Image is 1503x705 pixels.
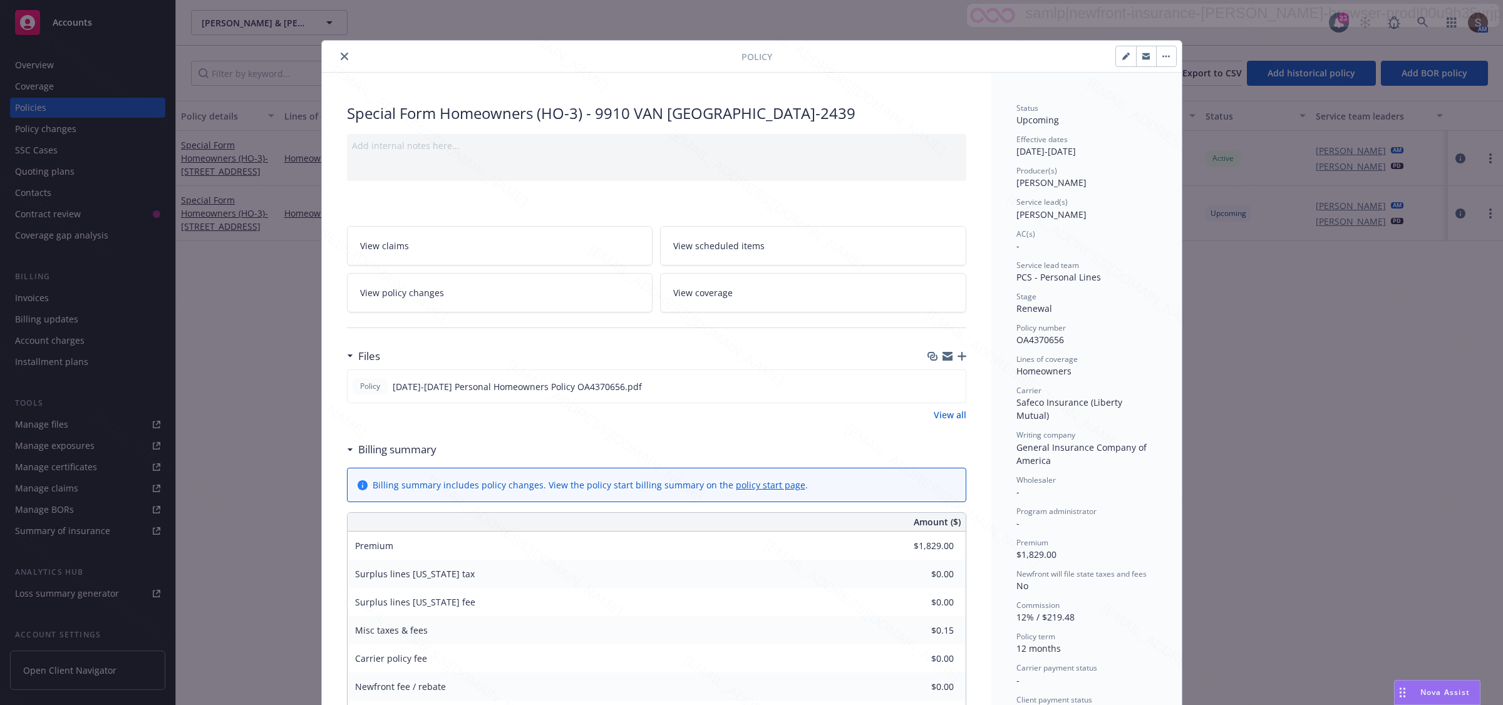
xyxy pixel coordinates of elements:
[1016,177,1087,188] span: [PERSON_NAME]
[1016,569,1147,579] span: Newfront will file state taxes and fees
[1016,134,1157,158] div: [DATE] - [DATE]
[360,286,444,299] span: View policy changes
[1016,475,1056,485] span: Wholesaler
[1016,260,1079,270] span: Service lead team
[352,139,961,152] div: Add internal notes here...
[1016,385,1041,396] span: Carrier
[355,681,446,692] span: Newfront fee / rebate
[1016,396,1125,421] span: Safeco Insurance (Liberty Mutual)
[660,226,966,265] a: View scheduled items
[1016,642,1061,654] span: 12 months
[1016,103,1038,113] span: Status
[393,380,642,393] span: [DATE]-[DATE] Personal Homeowners Policy OA4370656.pdf
[1016,334,1064,346] span: OA4370656
[1016,694,1092,705] span: Client payment status
[1016,662,1097,673] span: Carrier payment status
[736,479,805,491] a: policy start page
[880,593,961,612] input: 0.00
[355,624,428,636] span: Misc taxes & fees
[1016,291,1036,302] span: Stage
[880,649,961,668] input: 0.00
[673,239,765,252] span: View scheduled items
[347,441,436,458] div: Billing summary
[337,49,352,64] button: close
[360,239,409,252] span: View claims
[1016,240,1020,252] span: -
[741,50,772,63] span: Policy
[1016,302,1052,314] span: Renewal
[1016,114,1059,126] span: Upcoming
[1016,517,1020,529] span: -
[1016,197,1068,207] span: Service lead(s)
[914,515,961,528] span: Amount ($)
[1016,537,1048,548] span: Premium
[1395,681,1410,704] div: Drag to move
[1016,441,1149,466] span: General Insurance Company of America
[880,565,961,584] input: 0.00
[1016,229,1035,239] span: AC(s)
[660,273,966,312] a: View coverage
[1016,631,1055,642] span: Policy term
[1016,271,1101,283] span: PCS - Personal Lines
[1016,165,1057,176] span: Producer(s)
[355,652,427,664] span: Carrier policy fee
[1016,354,1078,364] span: Lines of coverage
[880,537,961,555] input: 0.00
[355,540,393,552] span: Premium
[1016,600,1060,610] span: Commission
[347,103,966,124] div: Special Form Homeowners (HO-3) - 9910 VAN [GEOGRAPHIC_DATA]-2439
[1016,208,1087,220] span: [PERSON_NAME]
[1016,611,1075,623] span: 12% / $219.48
[1016,580,1028,592] span: No
[1016,430,1075,440] span: Writing company
[1016,134,1068,145] span: Effective dates
[355,568,475,580] span: Surplus lines [US_STATE] tax
[358,348,380,364] h3: Files
[949,380,961,393] button: preview file
[880,677,961,696] input: 0.00
[1394,680,1480,705] button: Nova Assist
[934,408,966,421] a: View all
[358,381,383,392] span: Policy
[373,478,808,491] div: Billing summary includes policy changes. View the policy start billing summary on the .
[1420,687,1470,697] span: Nova Assist
[673,286,733,299] span: View coverage
[929,380,939,393] button: download file
[355,596,475,608] span: Surplus lines [US_STATE] fee
[1016,506,1097,517] span: Program administrator
[880,621,961,640] input: 0.00
[347,226,653,265] a: View claims
[1016,486,1020,498] span: -
[1016,322,1066,333] span: Policy number
[358,441,436,458] h3: Billing summary
[1016,674,1020,686] span: -
[347,273,653,312] a: View policy changes
[1016,365,1072,377] span: Homeowners
[347,348,380,364] div: Files
[1016,548,1056,560] span: $1,829.00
